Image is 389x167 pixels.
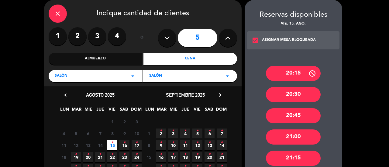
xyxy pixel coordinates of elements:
[221,138,223,147] i: •
[60,106,70,116] span: LUN
[217,129,227,139] span: 7
[83,140,93,150] span: 13
[136,138,138,147] i: •
[156,152,166,162] span: 16
[205,152,215,162] span: 20
[156,129,166,139] span: 2
[144,140,154,150] span: 8
[59,140,69,150] span: 11
[208,126,211,135] i: •
[49,5,237,23] div: Indique cantidad de clientes
[168,106,178,116] span: MIE
[55,73,67,79] span: SALÓN
[172,138,174,147] i: •
[192,129,202,139] span: 5
[59,152,69,162] span: 18
[83,129,93,139] span: 6
[86,92,115,98] span: agosto 2025
[266,151,321,166] div: 21:15
[245,9,342,21] div: Reservas disponibles
[54,10,61,17] i: close
[180,129,190,139] span: 4
[107,129,117,139] span: 8
[132,129,142,139] span: 10
[192,152,202,162] span: 19
[95,152,105,162] span: 21
[168,140,178,150] span: 10
[87,149,89,159] i: •
[68,27,87,45] label: 2
[119,106,129,116] span: SAB
[111,149,113,159] i: •
[184,138,186,147] i: •
[172,126,174,135] i: •
[107,117,117,127] span: 1
[83,152,93,162] span: 20
[71,129,81,139] span: 5
[205,140,215,150] span: 13
[180,106,190,116] span: JUE
[71,106,81,116] span: MAR
[184,149,186,159] i: •
[208,149,211,159] i: •
[123,138,126,147] i: •
[95,106,105,116] span: JUE
[160,149,162,159] i: •
[168,129,178,139] span: 3
[217,152,227,162] span: 21
[136,149,138,159] i: •
[83,106,93,116] span: MIE
[119,117,129,127] span: 2
[156,140,166,150] span: 9
[196,149,198,159] i: •
[49,53,142,65] div: Almuerzo
[245,21,342,27] div: vie. 15, ago.
[75,149,77,159] i: •
[262,37,316,43] div: ASIGNAR MESA BLOQUEADA
[216,106,226,116] span: DOM
[196,138,198,147] i: •
[192,106,202,116] span: VIE
[145,106,155,116] span: LUN
[221,126,223,135] i: •
[149,73,162,79] span: SALÓN
[88,27,106,45] label: 3
[204,106,214,116] span: SAB
[132,117,142,127] span: 3
[131,106,141,116] span: DOM
[184,126,186,135] i: •
[143,53,237,65] div: Cena
[266,129,321,145] div: 21:00
[224,72,231,80] i: arrow_drop_down
[71,140,81,150] span: 12
[205,129,215,139] span: 6
[217,140,227,150] span: 14
[111,138,113,147] i: •
[62,92,69,98] i: chevron_left
[95,129,105,139] span: 7
[119,129,129,139] span: 9
[132,27,152,48] div: ó
[208,138,211,147] i: •
[49,27,67,45] label: 1
[166,92,205,98] span: septiembre 2025
[123,149,126,159] i: •
[107,106,117,116] span: VIE
[180,152,190,162] span: 18
[160,138,162,147] i: •
[144,129,154,139] span: 1
[192,140,202,150] span: 12
[252,37,259,44] i: check_box
[266,87,321,102] div: 20:30
[129,72,136,80] i: arrow_drop_down
[168,152,178,162] span: 17
[180,140,190,150] span: 11
[59,129,69,139] span: 4
[95,140,105,150] span: 14
[132,140,142,150] span: 17
[266,108,321,123] div: 20:45
[108,27,126,45] label: 4
[99,149,101,159] i: •
[217,92,223,98] i: chevron_right
[119,152,129,162] span: 23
